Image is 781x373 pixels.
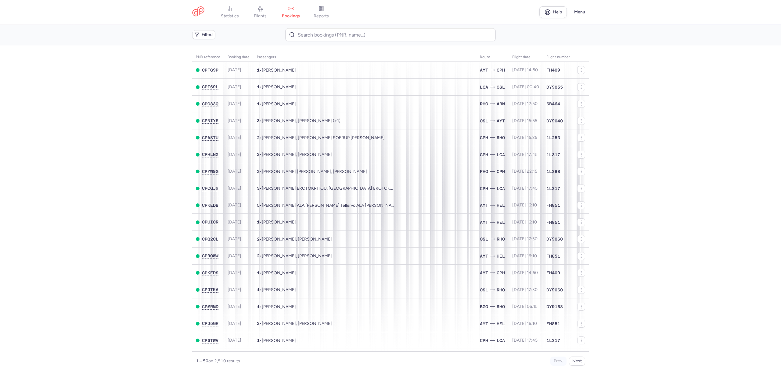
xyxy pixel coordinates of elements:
[480,100,488,107] span: RHO
[202,135,218,140] button: CPASTU
[214,5,245,19] a: statistics
[202,304,218,309] span: CPMRMD
[546,287,563,293] span: DY9060
[546,84,563,90] span: DY9055
[480,185,488,192] span: CPH
[480,269,488,276] span: AYT
[480,118,488,124] span: OSL
[202,321,218,326] button: CPJ5GR
[257,169,260,174] span: 2
[314,13,329,19] span: reports
[480,236,488,242] span: OSL
[257,118,260,123] span: 3
[202,84,218,90] button: CPI69L
[497,84,505,90] span: OSL
[208,358,240,364] span: on 2,510 results
[480,151,488,158] span: CPH
[262,152,332,157] span: Viacheslav VOLKOTRUB, Iryna VOLKOTRUB
[497,118,505,124] span: AYT
[257,135,385,140] span: •
[512,321,537,326] span: [DATE] 16:10
[228,304,241,309] span: [DATE]
[262,68,296,73] span: Stinne FINNE
[257,321,260,326] span: 2
[228,338,241,343] span: [DATE]
[480,253,488,259] span: AYT
[497,236,505,242] span: RHO
[228,202,241,208] span: [DATE]
[257,203,260,208] span: 5
[497,269,505,276] span: CPH
[262,169,367,174] span: Oliver Oppelstrup MOLLERUP, Katrine PETERSEN
[546,185,560,192] span: 1L317
[262,220,296,225] span: Nexhmedin KACIJA
[257,270,260,275] span: 1
[257,101,296,107] span: •
[257,169,367,174] span: •
[512,186,538,191] span: [DATE] 17:45
[202,287,218,292] span: CPJTKA
[202,338,218,343] button: CP6TWV
[306,5,337,19] a: reports
[480,134,488,141] span: CPH
[546,270,560,276] span: FH409
[512,101,538,106] span: [DATE] 12:50
[228,84,241,90] span: [DATE]
[480,202,488,209] span: AYT
[476,53,509,62] th: Route
[512,253,537,259] span: [DATE] 16:10
[192,6,204,18] a: CitizenPlane red outlined logo
[228,186,241,191] span: [DATE]
[202,220,218,224] span: CPUICR
[546,219,560,225] span: FH851
[285,28,495,41] input: Search bookings (PNR, name...)
[546,67,560,73] span: FH409
[262,253,332,259] span: Yilmaz SOYLER, Aljona SOYLER
[228,321,241,326] span: [DATE]
[228,287,241,292] span: [DATE]
[546,304,563,310] span: DY9168
[228,152,241,157] span: [DATE]
[257,186,260,191] span: 3
[262,84,296,90] span: Alexandru PETERCA
[192,30,215,39] button: Filters
[257,338,260,343] span: 1
[202,321,218,326] span: CPJ5GR
[546,118,563,124] span: DY9040
[262,270,296,276] span: Ekaterina SERDYUKOVA
[221,13,239,19] span: statistics
[539,6,567,18] a: Help
[546,135,560,141] span: 1L253
[228,67,241,72] span: [DATE]
[202,84,218,89] span: CPI69L
[262,186,412,191] span: Penny LONTOU EROTOKRITOU, Nefeli EROTOKRITOU, Sofia Christina EROTOKRITOU
[570,6,589,18] button: Menu
[202,169,218,174] span: CPYW9G
[497,134,505,141] span: RHO
[262,203,408,208] span: Pauli Juhani ALA KETURI, Kirsti Tellervo ALA KETURI, Jonna Carita SAVONNIEMI, Pasi Petteri SAVONN...
[257,237,332,242] span: •
[202,152,218,157] span: CPHLNX
[257,186,394,191] span: •
[202,304,218,309] button: CPMRMD
[480,168,488,175] span: RHO
[202,253,218,258] span: CP9OWW
[262,338,296,343] span: Jarrod LEE
[553,10,562,14] span: Help
[253,53,476,62] th: Passengers
[546,236,563,242] span: DY9060
[262,321,332,326] span: Jori PITKALA, Cristina LOFROOS
[228,135,241,140] span: [DATE]
[512,202,537,208] span: [DATE] 16:10
[257,304,260,309] span: 1
[257,101,260,106] span: 1
[202,101,218,106] span: CPO83Q
[262,237,332,242] span: Tony ERIKSEN, Linn HANSEN
[262,101,296,107] span: Vivian NABLSSI
[228,101,241,106] span: [DATE]
[546,321,560,327] span: FH851
[202,237,218,242] button: CPQ2CL
[257,237,260,241] span: 2
[257,270,296,276] span: •
[202,186,218,191] button: CPCQJ9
